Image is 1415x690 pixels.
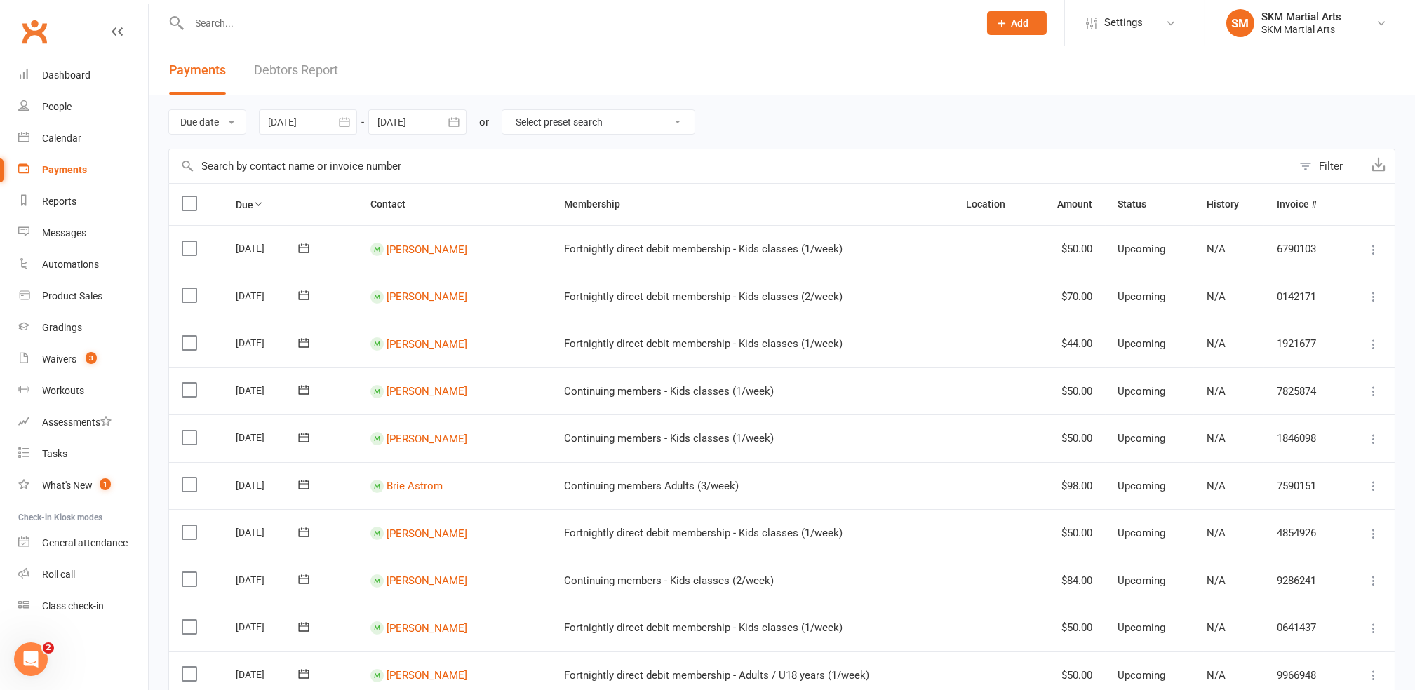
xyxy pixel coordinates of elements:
[169,62,226,77] span: Payments
[18,249,148,280] a: Automations
[387,527,467,539] a: [PERSON_NAME]
[236,616,300,637] div: [DATE]
[168,109,246,135] button: Due date
[1104,7,1143,39] span: Settings
[42,448,67,459] div: Tasks
[987,11,1047,35] button: Add
[1032,320,1106,367] td: $44.00
[387,480,443,492] a: Brie Astrom
[42,101,72,112] div: People
[564,574,774,587] span: Continuing members - Kids classes (2/week)
[387,621,467,634] a: [PERSON_NAME]
[564,621,843,634] span: Fortnightly direct debit membership - Kids classes (1/week)
[1118,480,1166,492] span: Upcoming
[18,154,148,186] a: Payments
[42,227,86,238] div: Messages
[18,60,148,91] a: Dashboard
[42,417,112,428] div: Assessments
[18,312,148,344] a: Gradings
[1118,290,1166,303] span: Upcoming
[236,285,300,306] div: [DATE]
[1264,557,1343,604] td: 9286241
[1207,337,1226,350] span: N/A
[1264,225,1343,273] td: 6790103
[1207,480,1226,492] span: N/A
[42,133,81,144] div: Calendar
[254,46,338,95] a: Debtors Report
[1194,184,1264,225] th: History
[18,186,148,217] a: Reports
[1118,337,1166,350] span: Upcoming
[18,280,148,312] a: Product Sales
[42,600,104,611] div: Class check-in
[479,114,489,130] div: or
[387,337,467,350] a: [PERSON_NAME]
[42,385,84,396] div: Workouts
[1118,669,1166,682] span: Upcoming
[1032,225,1106,273] td: $50.00
[1264,462,1343,510] td: 7590151
[564,669,869,682] span: Fortnightly direct debit membership - Adults / U18 years (1/week)
[564,527,843,539] span: Fortnightly direct debit membership - Kids classes (1/week)
[236,332,300,353] div: [DATE]
[1264,320,1343,367] td: 1921677
[42,290,102,302] div: Product Sales
[17,14,52,49] a: Clubworx
[1261,23,1341,36] div: SKM Martial Arts
[1118,432,1166,445] span: Upcoming
[18,407,148,438] a: Assessments
[1264,414,1343,462] td: 1846098
[1319,158,1343,175] div: Filter
[1207,243,1226,255] span: N/A
[86,352,97,364] span: 3
[1207,432,1226,445] span: N/A
[1264,184,1343,225] th: Invoice #
[42,537,128,548] div: General attendance
[18,375,148,407] a: Workouts
[387,290,467,303] a: [PERSON_NAME]
[564,337,843,350] span: Fortnightly direct debit membership - Kids classes (1/week)
[1032,509,1106,557] td: $50.00
[1207,527,1226,539] span: N/A
[564,480,739,492] span: Continuing members Adults (3/week)
[236,521,300,543] div: [DATE]
[169,149,1292,183] input: Search by contact name or invoice number
[1118,574,1166,587] span: Upcoming
[564,290,843,303] span: Fortnightly direct debit membership - Kids classes (2/week)
[43,642,54,654] span: 2
[42,569,75,580] div: Roll call
[1032,273,1106,320] td: $70.00
[42,353,76,365] div: Waivers
[42,259,99,270] div: Automations
[564,432,774,445] span: Continuing members - Kids classes (1/week)
[1292,149,1362,183] button: Filter
[14,642,48,676] iframe: Intercom live chat
[1118,243,1166,255] span: Upcoming
[1207,385,1226,398] span: N/A
[1032,462,1106,510] td: $98.00
[1207,621,1226,634] span: N/A
[236,663,300,685] div: [DATE]
[1106,184,1195,225] th: Status
[18,344,148,375] a: Waivers 3
[236,569,300,590] div: [DATE]
[1032,184,1106,225] th: Amount
[100,478,111,490] span: 1
[1118,527,1166,539] span: Upcoming
[18,438,148,470] a: Tasks
[1207,574,1226,587] span: N/A
[18,123,148,154] a: Calendar
[1032,557,1106,604] td: $84.00
[1032,604,1106,651] td: $50.00
[1226,9,1254,37] div: SM
[169,46,226,95] button: Payments
[236,474,300,496] div: [DATE]
[185,13,970,33] input: Search...
[42,164,87,175] div: Payments
[18,527,148,559] a: General attendance kiosk mode
[42,196,76,207] div: Reports
[1118,385,1166,398] span: Upcoming
[18,590,148,622] a: Class kiosk mode
[358,184,551,225] th: Contact
[1032,414,1106,462] td: $50.00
